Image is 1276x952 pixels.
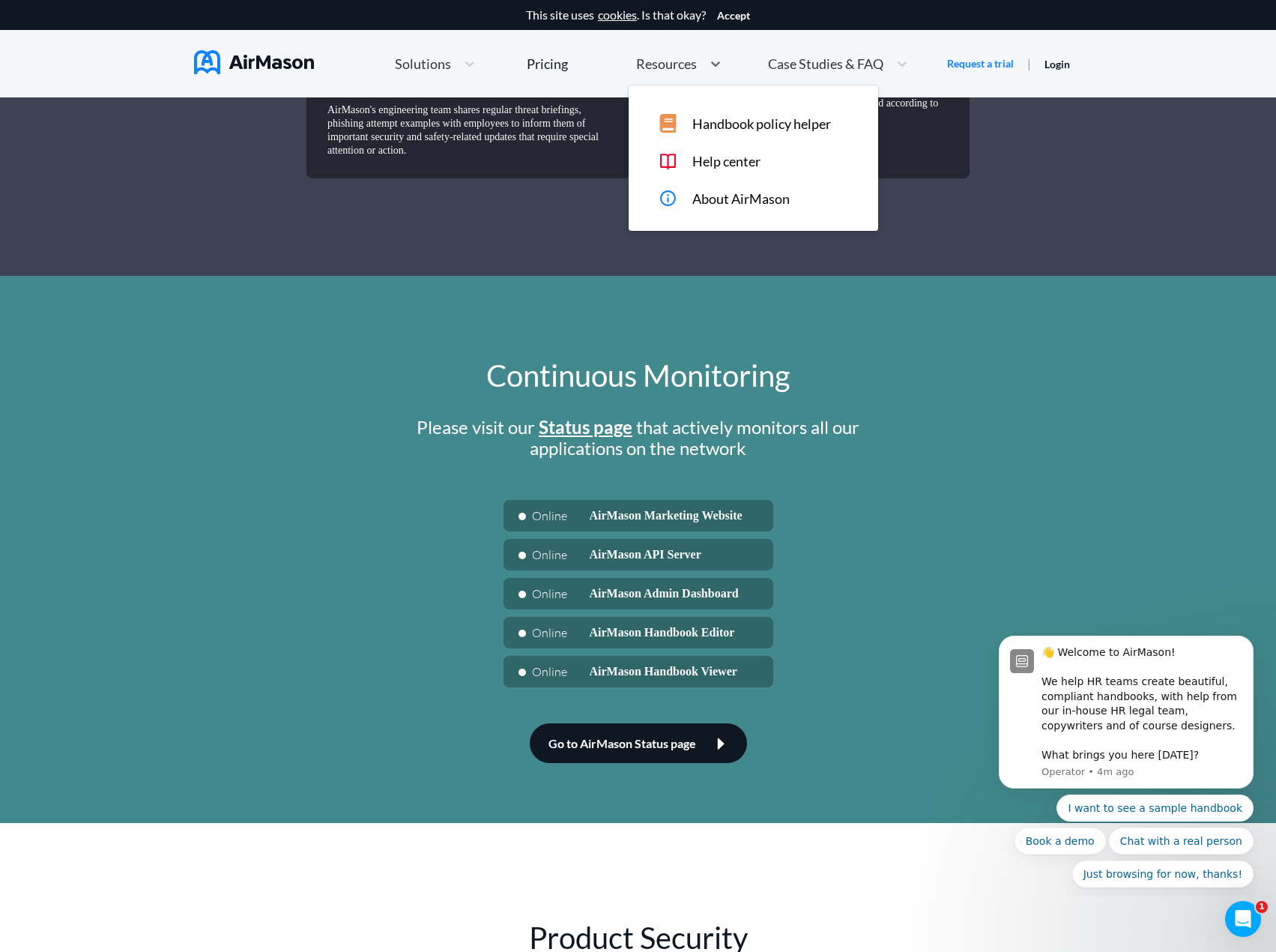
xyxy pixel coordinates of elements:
[713,732,728,754] img: arrow
[530,723,747,763] a: Go to AirMason Status page
[692,116,831,132] span: Handbook policy helper
[976,622,1276,897] iframe: Intercom notifications message
[532,586,567,601] span: Online
[1225,901,1261,937] iframe: Intercom live chat
[539,416,632,438] a: Status page
[327,103,610,157] div: AirMason's engineering team shares regular threat briefings, phishing attempt examples with emplo...
[590,663,737,680] div: AirMason Handbook Viewer
[395,57,451,70] span: Solutions
[399,417,878,500] h2: Please visit our that actively monitors all our applications on the network
[590,546,701,563] div: AirMason API Server
[399,358,878,417] h2: Continuous Monitoring
[768,57,883,70] span: Case Studies & FAQ
[1256,901,1268,913] span: 1
[527,50,568,77] a: Pricing
[590,624,735,641] div: AirMason Handbook Editor
[532,547,567,562] span: Online
[532,625,567,640] span: Online
[947,56,1014,71] a: Request a trial
[590,507,743,524] div: AirMason Marketing Website
[1027,56,1031,70] span: |
[598,8,637,22] a: cookies
[1044,58,1070,70] a: Login
[692,191,790,207] span: About AirMason
[636,57,697,70] span: Resources
[717,10,750,22] button: Accept cookies
[692,154,761,169] span: Help center
[532,664,567,679] span: Online
[527,57,568,70] div: Pricing
[194,50,314,74] img: AirMason Logo
[532,508,567,523] span: Online
[590,585,739,602] div: AirMason Admin Dashboard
